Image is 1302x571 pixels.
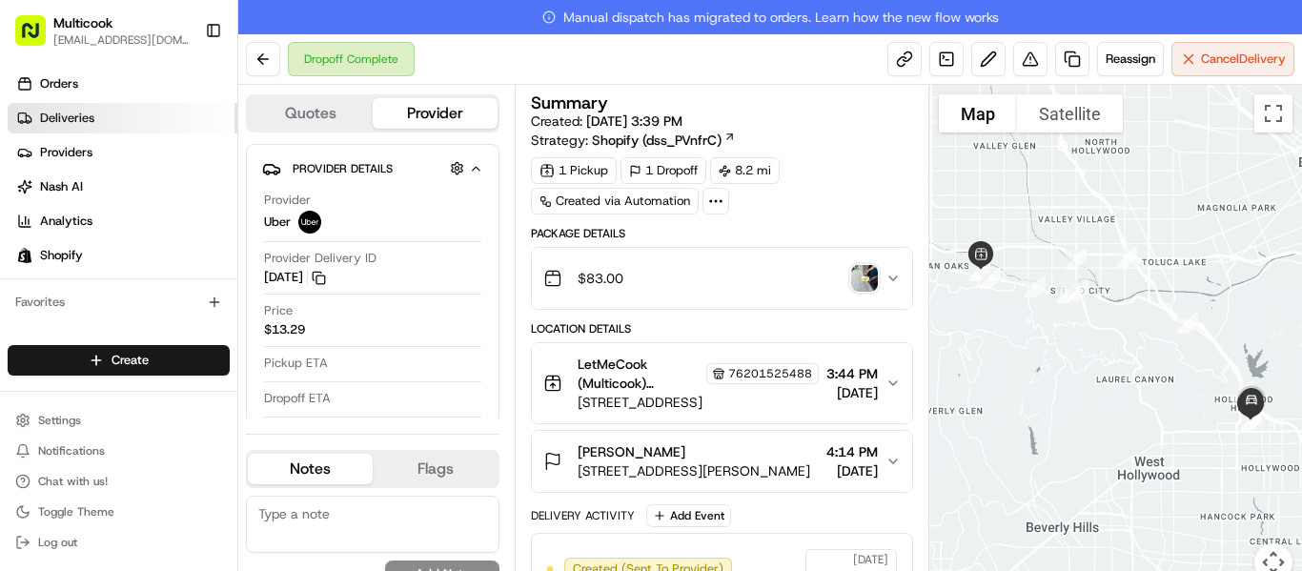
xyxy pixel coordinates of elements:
img: Shopify logo [17,248,32,263]
button: See all [295,244,347,267]
span: Chat with us! [38,474,108,489]
button: Log out [8,529,230,556]
span: Provider [264,192,311,209]
span: [DATE] 3:39 PM [586,112,682,130]
span: Orders [40,75,78,92]
button: Show satellite imagery [1017,94,1123,133]
button: CancelDelivery [1171,42,1294,76]
span: [PERSON_NAME] [578,442,685,461]
button: [PERSON_NAME][STREET_ADDRESS][PERSON_NAME]4:14 PM[DATE] [532,431,912,492]
button: Multicook [53,13,112,32]
img: Wisdom Oko [19,329,50,366]
span: [STREET_ADDRESS][PERSON_NAME] [578,461,810,480]
div: Favorites [8,287,230,317]
button: Settings [8,407,230,434]
span: • [207,347,214,362]
span: [STREET_ADDRESS] [578,393,819,412]
div: 9 [1058,241,1094,277]
a: 💻API Documentation [153,418,314,453]
span: Provider Details [293,161,393,176]
a: Shopify [8,240,237,271]
a: Analytics [8,206,237,236]
button: Toggle fullscreen view [1254,94,1292,133]
div: 11 [1170,305,1206,341]
div: We're available if you need us! [86,201,262,216]
span: Deliveries [40,110,94,127]
button: Notes [248,454,373,484]
img: Nash [19,19,57,57]
div: 12 [1225,374,1261,410]
div: Created via Automation [531,188,699,214]
span: Pickup ETA [264,355,328,372]
div: 7 [1049,275,1086,311]
a: 📗Knowledge Base [11,418,153,453]
button: Provider [373,98,498,129]
div: 8.2 mi [710,157,780,184]
img: photo_proof_of_delivery image [851,265,878,292]
button: Create [8,345,230,376]
button: [EMAIL_ADDRESS][DOMAIN_NAME] [53,32,190,48]
img: 1736555255976-a54dd68f-1ca7-489b-9aae-adbdc363a1c4 [38,348,53,363]
span: Cancel Delivery [1201,51,1286,68]
span: $83.00 [578,269,623,288]
img: 4281594248423_2fcf9dad9f2a874258b8_72.png [40,182,74,216]
span: Analytics [40,213,92,230]
span: Manual dispatch has migrated to orders. Learn how the new flow works [542,8,999,27]
button: $83.00photo_proof_of_delivery image [532,248,912,309]
button: Flags [373,454,498,484]
span: Providers [40,144,92,161]
button: Chat with us! [8,468,230,495]
div: 14 [1233,402,1270,438]
div: 1 Pickup [531,157,617,184]
div: Location Details [531,321,913,336]
a: Nash AI [8,172,237,202]
span: [DATE] [217,347,256,362]
button: Start new chat [324,188,347,211]
div: Delivery Activity [531,508,635,523]
span: Price [264,302,293,319]
button: [DATE] [264,269,326,286]
a: Deliveries [8,103,237,133]
span: Nash AI [40,178,83,195]
div: 3 [962,253,998,289]
span: Notifications [38,443,105,459]
button: Show street map [939,94,1017,133]
span: $13.29 [264,321,305,338]
img: 1736555255976-a54dd68f-1ca7-489b-9aae-adbdc363a1c4 [38,296,53,312]
span: Dropoff ETA [264,390,331,407]
span: Shopify (dss_PVnfrC) [592,131,722,150]
div: 4 [972,260,1008,296]
span: Toggle Theme [38,504,114,520]
span: Pylon [190,430,231,444]
a: Providers [8,137,237,168]
span: Log out [38,535,77,550]
h3: Summary [531,94,608,112]
button: Multicook[EMAIL_ADDRESS][DOMAIN_NAME] [8,8,197,53]
span: 4:14 PM [826,442,878,461]
input: Clear [50,123,315,143]
img: Wisdom Oko [19,277,50,315]
button: Provider Details [262,153,483,184]
span: 76201525488 [728,366,812,381]
span: Provider Delivery ID [264,250,376,267]
p: Welcome 👋 [19,76,347,107]
span: [DATE] [853,552,888,567]
div: Package Details [531,226,913,241]
span: Create [112,352,149,369]
span: Shopify [40,247,83,264]
button: Quotes [248,98,373,129]
span: LetMeCook (Multicook) [PERSON_NAME] [578,355,702,393]
div: 10 [1109,239,1145,275]
a: Shopify (dss_PVnfrC) [592,131,736,150]
span: Uber [264,214,291,231]
span: Created: [531,112,682,131]
button: Reassign [1097,42,1164,76]
img: 1736555255976-a54dd68f-1ca7-489b-9aae-adbdc363a1c4 [19,182,53,216]
div: 1 Dropoff [620,157,706,184]
span: Wisdom [PERSON_NAME] [59,347,203,362]
span: 3:44 PM [826,364,878,383]
span: [DATE] [217,296,256,311]
button: Toggle Theme [8,499,230,525]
